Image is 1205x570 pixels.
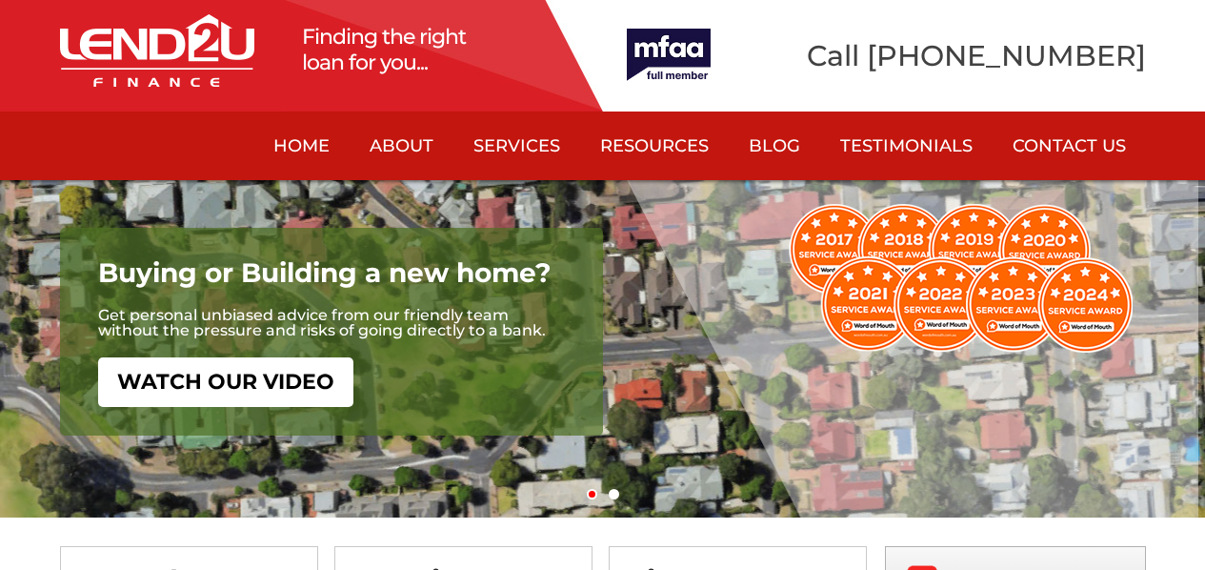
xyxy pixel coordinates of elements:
a: Home [253,112,350,180]
a: Blog [729,112,820,180]
a: 1 [587,489,597,499]
a: Services [453,112,580,180]
a: Testimonials [820,112,993,180]
a: Resources [580,112,729,180]
a: Contact Us [993,112,1146,180]
h3: Buying or Building a new home? [98,256,565,308]
a: About [350,112,453,180]
a: WATCH OUR VIDEO [98,357,353,407]
img: WOM2024.png [789,204,1133,353]
a: 2 [609,489,619,499]
p: Get personal unbiased advice from our friendly team without the pressure and risks of going direc... [98,308,565,338]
